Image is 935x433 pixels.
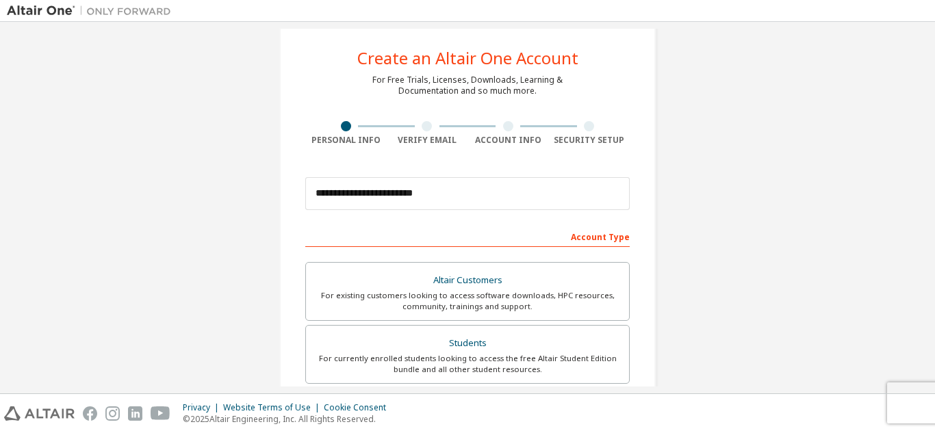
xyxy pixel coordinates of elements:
div: For currently enrolled students looking to access the free Altair Student Edition bundle and all ... [314,353,621,375]
div: For Free Trials, Licenses, Downloads, Learning & Documentation and so much more. [372,75,563,96]
div: Privacy [183,402,223,413]
img: youtube.svg [151,406,170,421]
img: Altair One [7,4,178,18]
div: Account Type [305,225,630,247]
div: Students [314,334,621,353]
img: linkedin.svg [128,406,142,421]
div: Personal Info [305,135,387,146]
div: Cookie Consent [324,402,394,413]
img: altair_logo.svg [4,406,75,421]
img: facebook.svg [83,406,97,421]
div: Website Terms of Use [223,402,324,413]
div: For existing customers looking to access software downloads, HPC resources, community, trainings ... [314,290,621,312]
div: Altair Customers [314,271,621,290]
div: Security Setup [549,135,630,146]
div: Create an Altair One Account [357,50,578,66]
p: © 2025 Altair Engineering, Inc. All Rights Reserved. [183,413,394,425]
div: Verify Email [387,135,468,146]
img: instagram.svg [105,406,120,421]
div: Account Info [467,135,549,146]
